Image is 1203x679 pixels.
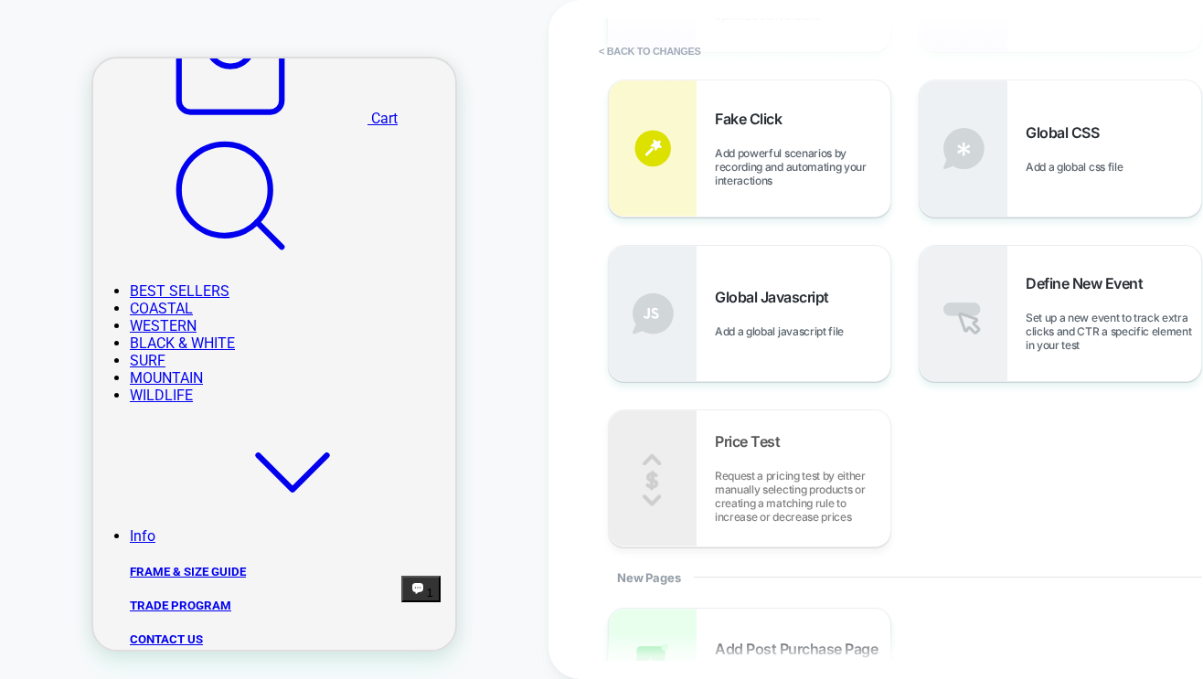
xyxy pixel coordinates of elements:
[1026,311,1201,352] span: Set up a new event to track extra clicks and CTR a specific element in your test
[37,311,110,328] a: MOUNTAIN
[715,146,890,187] span: Add powerful scenarios by recording and automating your interactions
[715,640,887,658] span: Add Post Purchase Page
[715,324,853,338] span: Add a global javascript file
[1026,274,1152,292] span: Define New Event
[278,51,304,69] span: Cart
[37,241,100,259] a: COASTAL
[37,276,142,293] a: BLACK & WHITE
[37,540,138,554] a: TRADE PROGRAM
[37,293,72,311] a: SURF
[1026,160,1132,174] span: Add a global css file
[37,224,136,241] a: BEST SELLERS
[37,328,100,345] a: WILDLIFE
[715,288,838,306] span: Global Javascript
[608,547,1202,608] div: New Pages
[715,469,890,524] span: Request a pricing test by either manually selecting products or creating a matching rule to incre...
[1026,123,1108,142] span: Global CSS
[715,110,791,128] span: Fake Click
[308,517,347,577] inbox-online-store-chat: Shopify online store chat
[37,506,153,520] a: FRAME & SIZE GUIDE
[37,574,110,588] a: CONTACT US
[715,432,789,451] span: Price Test
[590,37,710,66] button: < Back to changes
[37,469,336,486] a: Info
[37,259,103,276] a: WESTERN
